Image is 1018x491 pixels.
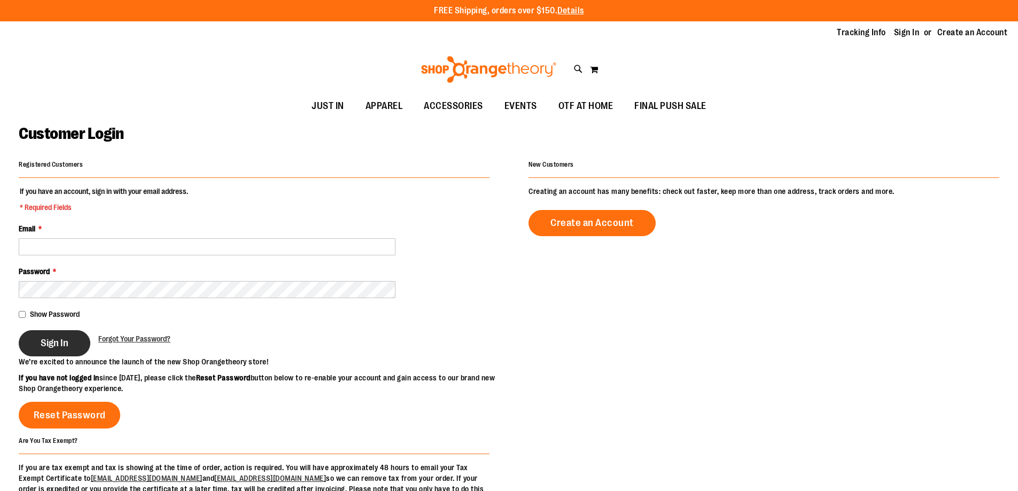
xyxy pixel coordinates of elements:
span: Password [19,267,50,276]
button: Sign In [19,330,90,356]
span: JUST IN [312,94,344,118]
strong: If you have not logged in [19,373,99,382]
span: ACCESSORIES [424,94,483,118]
p: Creating an account has many benefits: check out faster, keep more than one address, track orders... [529,186,999,197]
a: [EMAIL_ADDRESS][DOMAIN_NAME] [91,474,203,482]
span: Customer Login [19,124,123,143]
a: JUST IN [301,94,355,119]
a: Create an Account [937,27,1008,38]
a: Forgot Your Password? [98,333,170,344]
strong: Reset Password [196,373,251,382]
span: Show Password [30,310,80,318]
strong: Registered Customers [19,161,83,168]
span: OTF AT HOME [558,94,613,118]
a: Create an Account [529,210,656,236]
p: FREE Shipping, orders over $150. [434,5,584,17]
p: We’re excited to announce the launch of the new Shop Orangetheory store! [19,356,509,367]
a: FINAL PUSH SALE [624,94,717,119]
a: OTF AT HOME [548,94,624,119]
p: since [DATE], please click the button below to re-enable your account and gain access to our bran... [19,372,509,394]
a: Details [557,6,584,15]
span: Reset Password [34,409,106,421]
legend: If you have an account, sign in with your email address. [19,186,189,213]
span: Forgot Your Password? [98,334,170,343]
a: APPAREL [355,94,414,119]
span: FINAL PUSH SALE [634,94,706,118]
span: Sign In [41,337,68,349]
a: Sign In [894,27,920,38]
img: Shop Orangetheory [419,56,558,83]
span: Create an Account [550,217,634,229]
a: Reset Password [19,402,120,428]
a: ACCESSORIES [413,94,494,119]
span: APPAREL [366,94,403,118]
strong: New Customers [529,161,574,168]
span: EVENTS [504,94,537,118]
strong: Are You Tax Exempt? [19,437,78,444]
a: Tracking Info [837,27,886,38]
a: EVENTS [494,94,548,119]
span: * Required Fields [20,202,188,213]
a: [EMAIL_ADDRESS][DOMAIN_NAME] [214,474,326,482]
span: Email [19,224,35,233]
